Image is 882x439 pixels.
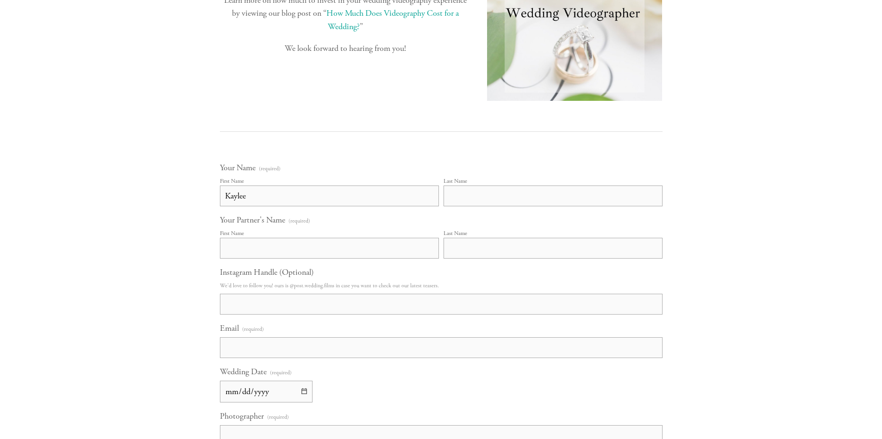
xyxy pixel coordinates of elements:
span: (required) [270,366,292,379]
p: We'd love to follow you! ours is @post.wedding.films in case you want to check out our latest tea... [220,279,663,292]
span: (required) [267,411,289,423]
a: How Much Does Videography Cost for a Wedding? [326,8,461,32]
span: Photographer [220,411,264,421]
div: First Name [220,178,244,185]
span: Instagram Handle (Optional) [220,267,314,278]
span: Your Name [220,162,256,173]
div: Last Name [444,178,467,185]
span: Email [220,323,239,334]
span: (required) [259,166,281,172]
div: Last Name [444,230,467,237]
span: Your Partner's Name [220,215,285,225]
span: (required) [288,218,310,224]
div: First Name [220,230,244,237]
span: Wedding Date [220,366,267,377]
span: (required) [242,323,264,335]
p: We look forward to hearing from you! [220,42,471,56]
